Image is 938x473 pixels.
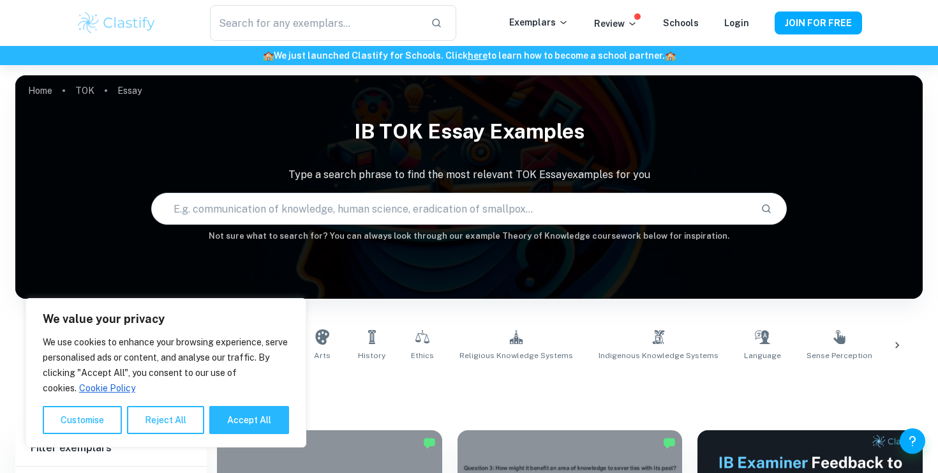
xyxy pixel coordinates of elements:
[724,18,749,28] a: Login
[775,11,862,34] button: JOIN FOR FREE
[15,111,923,152] h1: IB TOK Essay examples
[210,5,421,41] input: Search for any exemplars...
[75,82,94,100] a: TOK
[468,50,488,61] a: here
[209,406,289,434] button: Accept All
[423,437,436,449] img: Marked
[594,17,637,31] p: Review
[28,82,52,100] a: Home
[900,428,925,454] button: Help and Feedback
[152,191,750,227] input: E.g. communication of knowledge, human science, eradication of smallpox...
[509,15,569,29] p: Exemplars
[459,350,573,361] span: Religious Knowledge Systems
[43,334,289,396] p: We use cookies to enhance your browsing experience, serve personalised ads or content, and analys...
[314,350,331,361] span: Arts
[744,350,781,361] span: Language
[127,406,204,434] button: Reject All
[3,49,935,63] h6: We just launched Clastify for Schools. Click to learn how to become a school partner.
[756,198,777,220] button: Search
[411,350,434,361] span: Ethics
[665,50,676,61] span: 🏫
[358,350,385,361] span: History
[15,167,923,183] p: Type a search phrase to find the most relevant TOK Essay examples for you
[599,350,718,361] span: Indigenous Knowledge Systems
[15,230,923,243] h6: Not sure what to search for? You can always look through our example Theory of Knowledge coursewo...
[663,18,699,28] a: Schools
[43,406,122,434] button: Customise
[263,50,274,61] span: 🏫
[26,298,306,447] div: We value your privacy
[78,382,136,394] a: Cookie Policy
[61,377,877,400] h1: All TOK Essay Examples
[807,350,872,361] span: Sense Perception
[43,312,289,327] p: We value your privacy
[15,430,207,466] h6: Filter exemplars
[663,437,676,449] img: Marked
[76,10,157,36] img: Clastify logo
[117,84,142,98] p: Essay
